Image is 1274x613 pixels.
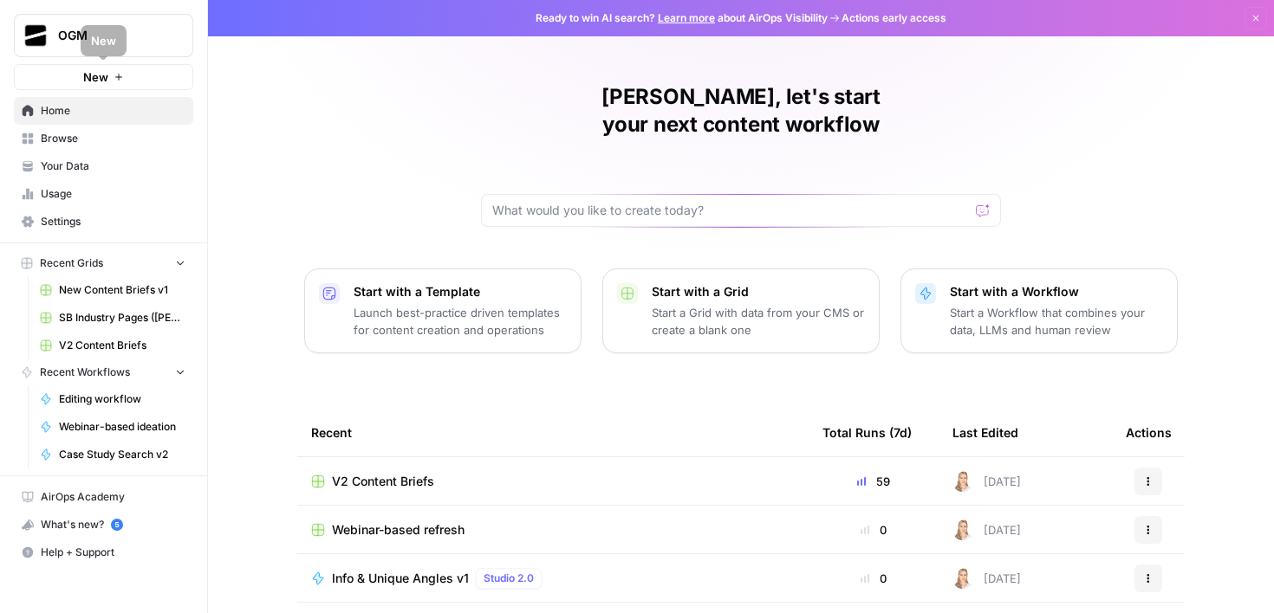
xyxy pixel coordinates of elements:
[83,68,108,86] span: New
[14,250,193,276] button: Recent Grids
[14,483,193,511] a: AirOps Academy
[14,511,193,539] button: What's new? 5
[32,441,193,468] a: Case Study Search v2
[111,519,123,531] a: 5
[952,568,1021,589] div: [DATE]
[311,521,795,539] a: Webinar-based refresh
[484,571,534,586] span: Studio 2.0
[59,419,185,435] span: Webinar-based ideation
[822,473,925,490] div: 59
[950,283,1163,300] p: Start with a Workflow
[14,97,193,125] a: Home
[14,180,193,208] a: Usage
[822,521,925,539] div: 0
[1126,409,1172,456] div: Actions
[822,409,912,456] div: Total Runs (7d)
[652,304,865,339] p: Start a Grid with data from your CMS or create a blank one
[332,473,434,490] span: V2 Content Briefs
[32,332,193,359] a: V2 Content Briefs
[41,158,185,174] span: Your Data
[59,310,185,326] span: SB Industry Pages ([PERSON_NAME] v3) Grid
[952,409,1018,456] div: Last Edited
[652,283,865,300] p: Start with a Grid
[41,214,185,229] span: Settings
[311,409,795,456] div: Recent
[32,413,193,441] a: Webinar-based ideation
[481,83,1001,139] h1: [PERSON_NAME], let's start your next content workflow
[20,20,51,51] img: OGM Logo
[14,208,193,236] a: Settings
[14,64,193,90] button: New
[900,268,1178,353] button: Start with a WorkflowStart a Workflow that combines your data, LLMs and human review
[952,568,973,589] img: wewu8ukn9mv8ud6xwhkaea9uhsr0
[536,10,828,26] span: Ready to win AI search? about AirOps Visibility
[658,11,715,24] a: Learn more
[40,365,130,380] span: Recent Workflows
[14,359,193,385] button: Recent Workflows
[492,202,969,219] input: What would you like to create today?
[59,338,185,353] span: V2 Content Briefs
[40,255,103,271] span: Recent Grids
[15,512,192,538] div: What's new?
[354,304,567,339] p: Launch best-practice driven templates for content creation and operations
[332,521,465,539] span: Webinar-based refresh
[354,283,567,300] p: Start with a Template
[950,304,1163,339] p: Start a Workflow that combines your data, LLMs and human review
[822,570,925,587] div: 0
[32,385,193,413] a: Editing workflow
[952,519,1021,540] div: [DATE]
[41,545,185,560] span: Help + Support
[14,125,193,152] a: Browse
[41,489,185,505] span: AirOps Academy
[952,519,973,540] img: wewu8ukn9mv8ud6xwhkaea9uhsr0
[332,570,469,587] span: Info & Unique Angles v1
[59,447,185,462] span: Case Study Search v2
[41,186,185,202] span: Usage
[59,282,185,298] span: New Content Briefs v1
[41,131,185,146] span: Browse
[14,539,193,566] button: Help + Support
[41,103,185,119] span: Home
[14,14,193,57] button: Workspace: OGM
[14,152,193,180] a: Your Data
[32,276,193,304] a: New Content Briefs v1
[952,471,1021,492] div: [DATE]
[32,304,193,332] a: SB Industry Pages ([PERSON_NAME] v3) Grid
[304,268,582,353] button: Start with a TemplateLaunch best-practice driven templates for content creation and operations
[952,471,973,492] img: wewu8ukn9mv8ud6xwhkaea9uhsr0
[114,520,119,529] text: 5
[842,10,946,26] span: Actions early access
[59,391,185,407] span: Editing workflow
[311,568,795,589] a: Info & Unique Angles v1Studio 2.0
[311,473,795,490] a: V2 Content Briefs
[602,268,880,353] button: Start with a GridStart a Grid with data from your CMS or create a blank one
[58,27,163,44] span: OGM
